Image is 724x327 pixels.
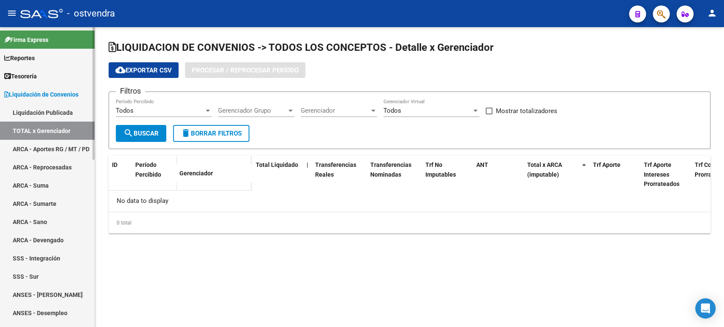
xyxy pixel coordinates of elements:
span: Exportar CSV [115,67,172,74]
span: | [307,161,308,168]
span: Gerenciador [301,107,369,114]
button: Exportar CSV [109,62,179,78]
datatable-header-cell: | [303,156,312,193]
span: Total Liquidado [256,161,298,168]
span: Gerenciador Grupo [218,107,287,114]
span: Período Percibido [135,161,161,178]
datatable-header-cell: = [579,156,590,193]
span: = [582,161,586,168]
datatable-header-cell: ID [109,156,132,191]
span: Trf Aporte [593,161,621,168]
datatable-header-cell: Total Liquidado [252,156,303,193]
span: Procesar / Reprocesar período [192,67,299,74]
span: Todos [383,107,401,114]
button: Borrar Filtros [173,125,249,142]
span: Liquidación de Convenios [4,90,78,99]
span: ID [112,161,117,168]
datatable-header-cell: Gerenciador [176,164,252,183]
button: Buscar [116,125,166,142]
span: Firma Express [4,35,48,44]
span: Transferencias Nominadas [370,161,411,178]
div: No data to display [109,191,710,212]
div: 0 total [109,212,710,233]
span: Transferencias Reales [315,161,356,178]
span: ANT [476,161,488,168]
span: Trf Aporte Intereses Prorrateados [644,161,679,188]
button: Procesar / Reprocesar período [185,62,305,78]
span: Reportes [4,53,35,63]
span: Trf No Imputables [425,161,456,178]
mat-icon: delete [181,128,191,138]
datatable-header-cell: Transferencias Reales [312,156,367,193]
datatable-header-cell: Transferencias Nominadas [367,156,422,193]
h3: Filtros [116,85,145,97]
datatable-header-cell: Trf Aporte [590,156,640,193]
mat-icon: cloud_download [115,65,126,75]
mat-icon: person [707,8,717,18]
datatable-header-cell: Período Percibido [132,156,164,191]
span: Gerenciador [179,170,213,177]
span: Todos [116,107,134,114]
span: Total x ARCA (imputable) [527,161,562,178]
span: Buscar [123,130,159,137]
span: LIQUIDACION DE CONVENIOS -> TODOS LOS CONCEPTOS - Detalle x Gerenciador [109,42,494,53]
datatable-header-cell: ANT [473,156,524,193]
span: Mostrar totalizadores [496,106,557,116]
datatable-header-cell: Total x ARCA (imputable) [524,156,579,193]
mat-icon: search [123,128,134,138]
datatable-header-cell: Trf No Imputables [422,156,473,193]
datatable-header-cell: Trf Aporte Intereses Prorrateados [640,156,691,193]
span: Borrar Filtros [181,130,242,137]
span: - ostvendra [67,4,115,23]
mat-icon: menu [7,8,17,18]
span: Tesorería [4,72,37,81]
div: Open Intercom Messenger [695,298,716,319]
